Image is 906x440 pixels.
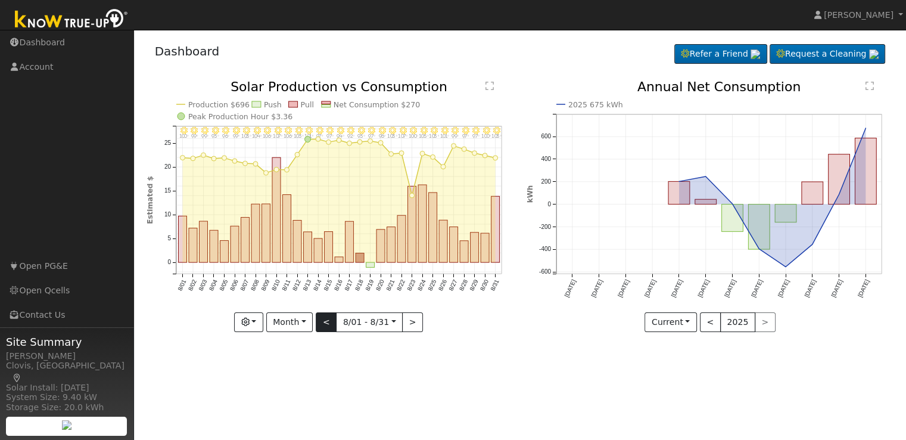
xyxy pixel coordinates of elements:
[366,134,378,138] p: 97°
[261,204,270,262] rect: onclick=""
[441,127,449,134] i: 8/26 - Clear
[364,278,375,292] text: 8/19
[427,278,438,292] text: 8/25
[368,127,375,134] i: 8/19 - Clear
[547,201,551,207] text: 0
[526,185,534,203] text: kWh
[730,202,734,206] circle: onclick=""
[357,140,362,144] circle: onclick=""
[260,278,270,292] text: 8/09
[674,44,767,64] a: Refer a Friend
[439,134,450,138] p: 101°
[645,312,697,333] button: Current
[804,278,817,298] text: [DATE]
[199,134,210,138] p: 99°
[164,188,171,194] text: 15
[485,81,494,91] text: 
[777,278,790,298] text: [DATE]
[379,127,386,134] i: 8/20 - Clear
[829,154,850,204] rect: onclick=""
[802,182,823,204] rect: onclick=""
[617,278,630,298] text: [DATE]
[347,127,354,134] i: 8/17 - Clear
[306,127,313,134] i: 8/13 - Clear
[178,134,189,138] p: 100°
[301,278,312,292] text: 8/13
[222,156,226,160] circle: onclick=""
[410,193,415,198] circle: onclick=""
[448,278,459,292] text: 8/27
[756,247,761,252] circle: onclick=""
[6,391,127,404] div: System Size: 9.40 kW
[9,7,134,33] img: Know True-Up
[295,127,302,134] i: 8/12 - Clear
[397,216,406,263] rect: onclick=""
[431,127,438,134] i: 8/25 - Clear
[186,278,197,292] text: 8/02
[418,185,426,262] rect: onclick=""
[356,134,367,138] p: 93°
[293,221,301,263] rect: onclick=""
[481,134,492,138] p: 100°
[720,312,755,333] button: 2025
[385,278,396,292] text: 8/21
[539,246,551,253] text: -400
[295,153,300,157] circle: onclick=""
[493,127,500,134] i: 8/31 - Clear
[472,127,480,134] i: 8/29 - Clear
[643,278,657,298] text: [DATE]
[356,253,364,263] rect: onclick=""
[668,182,690,204] rect: onclick=""
[750,278,764,298] text: [DATE]
[201,153,206,157] circle: onclick=""
[282,134,294,138] p: 106°
[337,127,344,134] i: 8/16 - Clear
[312,278,323,292] text: 8/14
[178,216,186,263] rect: onclick=""
[481,234,489,263] rect: onclick=""
[378,141,383,145] circle: onclick=""
[232,159,237,163] circle: onclick=""
[241,218,249,263] rect: onclick=""
[176,278,187,292] text: 8/01
[253,127,260,134] i: 8/08 - Clear
[855,138,877,204] rect: onclick=""
[483,127,490,134] i: 8/30 - Clear
[316,312,337,333] button: <
[420,151,425,156] circle: onclick=""
[491,197,500,263] rect: onclick=""
[201,127,208,134] i: 8/03 - Clear
[274,168,279,172] circle: onclick=""
[232,127,239,134] i: 8/06 - Clear
[189,134,200,138] p: 99°
[188,112,293,121] text: Peak Production Hour $3.36
[541,134,551,140] text: 600
[6,382,127,394] div: Solar Install: [DATE]
[700,312,721,333] button: <
[857,278,870,298] text: [DATE]
[541,178,551,185] text: 200
[695,200,717,204] rect: onclick=""
[272,158,281,263] rect: onclick=""
[282,195,291,263] rect: onclick=""
[416,278,427,292] text: 8/24
[316,127,323,134] i: 8/14 - Clear
[261,134,273,138] p: 106°
[314,238,322,262] rect: onclick=""
[335,257,343,262] rect: onclick=""
[366,263,375,268] rect: onclick=""
[450,134,461,138] p: 99°
[231,79,447,94] text: Solar Production vs Consumption
[239,278,250,292] text: 8/07
[336,312,403,333] button: 8/01 - 8/31
[368,139,373,144] circle: onclick=""
[303,134,315,138] p: 101°
[429,193,437,262] rect: onclick=""
[220,134,231,138] p: 96°
[322,278,333,292] text: 8/15
[452,144,456,148] circle: onclick=""
[408,134,419,138] p: 100°
[396,278,406,292] text: 8/22
[241,134,252,138] p: 103°
[253,162,258,166] circle: onclick=""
